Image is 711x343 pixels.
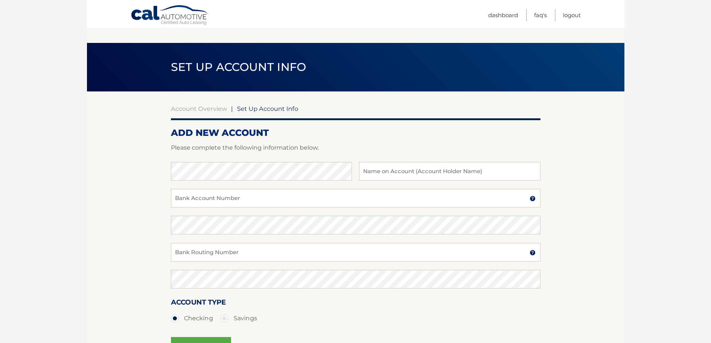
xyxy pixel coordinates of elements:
[563,9,581,21] a: Logout
[131,5,209,26] a: Cal Automotive
[171,60,306,74] span: Set Up Account Info
[221,311,257,326] label: Savings
[530,250,536,256] img: tooltip.svg
[171,143,540,153] p: Please complete the following information below.
[171,105,227,112] a: Account Overview
[530,196,536,202] img: tooltip.svg
[171,297,226,311] label: Account Type
[171,243,540,262] input: Bank Routing Number
[359,162,540,181] input: Name on Account (Account Holder Name)
[534,9,547,21] a: FAQ's
[488,9,518,21] a: Dashboard
[237,105,298,112] span: Set Up Account Info
[231,105,233,112] span: |
[171,127,540,138] h2: ADD NEW ACCOUNT
[171,189,540,208] input: Bank Account Number
[171,311,213,326] label: Checking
